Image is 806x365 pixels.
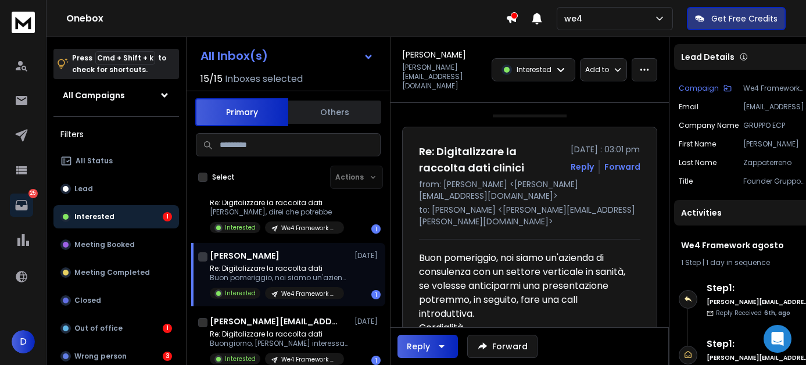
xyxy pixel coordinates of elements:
div: 1 [163,212,172,221]
span: 1 Step [681,257,701,267]
button: D [12,330,35,353]
p: [DATE] : 03:01 pm [571,144,640,155]
button: All Campaigns [53,84,179,107]
span: 6th, ago [764,309,790,317]
button: Interested1 [53,205,179,228]
p: Interested [74,212,114,221]
button: Lead [53,177,179,201]
h1: All Campaigns [63,90,125,101]
p: Re: Digitalizzare la raccolta dati [210,264,349,273]
button: Get Free Credits [687,7,786,30]
span: 15 / 15 [200,72,223,86]
p: 25 [28,189,38,198]
p: Add to [585,65,609,74]
p: Lead Details [681,51,735,63]
h1: [PERSON_NAME] [402,49,466,60]
p: Interested [517,65,551,74]
p: First Name [679,139,716,149]
button: Out of office1 [53,317,179,340]
p: [DATE] [354,317,381,326]
h3: Filters [53,126,179,142]
p: Reply Received [716,309,790,317]
div: Open Intercom Messenger [764,325,791,353]
button: Meeting Completed [53,261,179,284]
button: Others [288,99,381,125]
p: Closed [74,296,101,305]
p: Re: Digitalizzare la raccolta dati [210,330,349,339]
p: Meeting Booked [74,240,135,249]
h3: Inboxes selected [225,72,303,86]
p: We4 Framework agosto [281,289,337,298]
a: 25 [10,194,33,217]
p: title [679,177,693,186]
div: Cordialità [419,321,631,335]
div: 1 [371,224,381,234]
p: All Status [76,156,113,166]
p: Wrong person [74,352,127,361]
div: Forward [604,161,640,173]
p: we4 [564,13,587,24]
p: Get Free Credits [711,13,778,24]
button: All Status [53,149,179,173]
button: Closed [53,289,179,312]
img: logo [12,12,35,33]
h1: Re: Digitalizzare la raccolta dati clinici [419,144,564,176]
p: Last Name [679,158,717,167]
div: Reply [407,341,430,352]
p: Buongiorno, [PERSON_NAME] interessati a capire [210,339,349,348]
div: Buon pomeriggio, noi siamo un'azienda di consulenza con un settore verticale in sanità, se voless... [419,251,631,321]
p: Out of office [74,324,123,333]
span: Cmd + Shift + k [95,51,155,65]
button: Primary [195,98,288,126]
p: Meeting Completed [74,268,150,277]
p: [PERSON_NAME][EMAIL_ADDRESS][DOMAIN_NAME] [402,63,485,91]
p: We4 Framework agosto [281,224,337,232]
button: Reply [397,335,458,358]
div: 3 [163,352,172,361]
p: [PERSON_NAME], direi che potrebbe [210,207,344,217]
p: Interested [225,223,256,232]
p: Re: Digitalizzare la raccolta dati [210,198,344,207]
h1: Onebox [66,12,506,26]
p: Email [679,102,698,112]
p: Buon pomeriggio, noi siamo un'azienda [210,273,349,282]
button: All Inbox(s) [191,44,383,67]
p: Interested [225,355,256,363]
p: [DATE] [354,251,381,260]
button: Forward [467,335,538,358]
h1: We4 Framework agosto [681,239,806,251]
p: Campaign [679,84,719,93]
h1: All Inbox(s) [200,50,268,62]
h1: [PERSON_NAME] [210,250,280,262]
p: Lead [74,184,93,194]
p: from: [PERSON_NAME] <[PERSON_NAME][EMAIL_ADDRESS][DOMAIN_NAME]> [419,178,640,202]
div: 1 [371,290,381,299]
p: to: [PERSON_NAME] <[PERSON_NAME][EMAIL_ADDRESS][PERSON_NAME][DOMAIN_NAME]> [419,204,640,227]
div: 1 [163,324,172,333]
div: 1 [371,356,381,365]
div: | [681,258,806,267]
p: Company Name [679,121,739,130]
span: 1 day in sequence [706,257,770,267]
label: Select [212,173,235,182]
p: We4 Framework agosto [281,355,337,364]
h1: [PERSON_NAME][EMAIL_ADDRESS][DOMAIN_NAME] [210,316,338,327]
p: Press to check for shortcuts. [72,52,166,76]
p: Interested [225,289,256,298]
button: Meeting Booked [53,233,179,256]
button: Reply [571,161,594,173]
button: Campaign [679,84,732,93]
